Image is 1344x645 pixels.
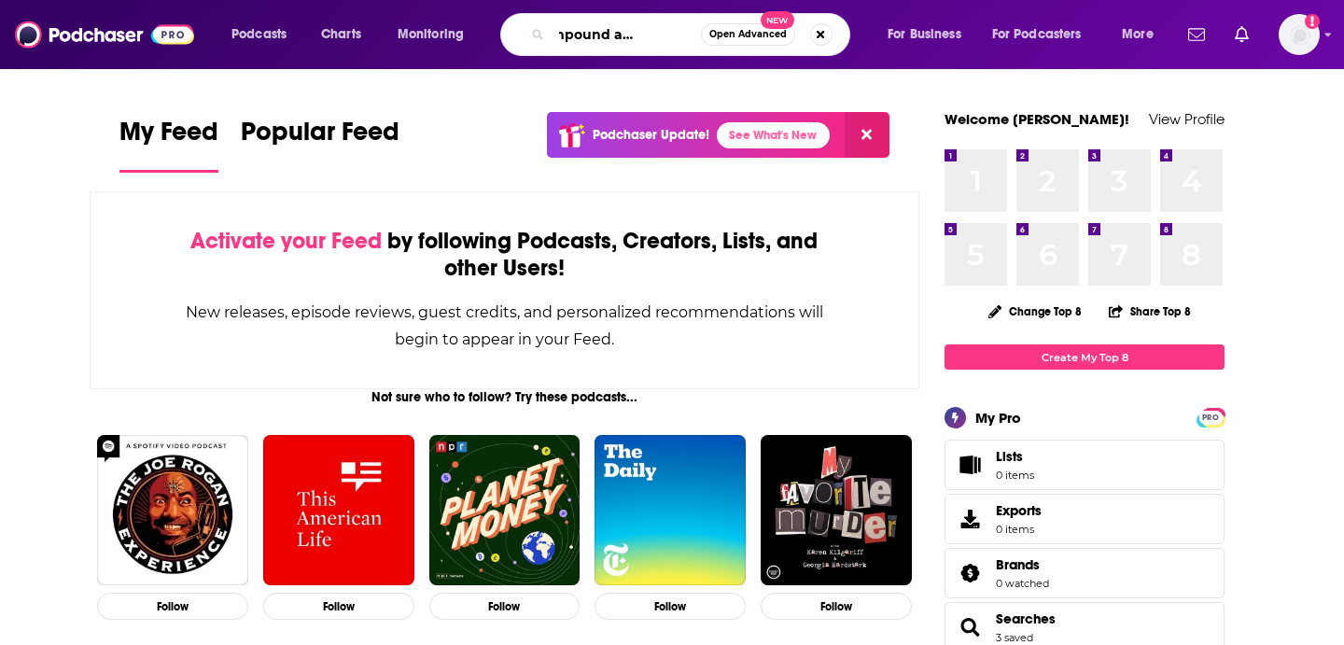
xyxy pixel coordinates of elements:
[980,20,1109,49] button: open menu
[1199,410,1222,424] a: PRO
[190,227,382,255] span: Activate your Feed
[996,577,1049,590] a: 0 watched
[701,23,795,46] button: Open AdvancedNew
[996,523,1042,536] span: 0 items
[996,631,1033,644] a: 3 saved
[951,560,988,586] a: Brands
[996,502,1042,519] span: Exports
[945,110,1129,128] a: Welcome [PERSON_NAME]!
[1149,110,1225,128] a: View Profile
[218,20,311,49] button: open menu
[119,116,218,159] span: My Feed
[975,409,1021,427] div: My Pro
[996,448,1023,465] span: Lists
[1279,14,1320,55] button: Show profile menu
[15,17,194,52] img: Podchaser - Follow, Share and Rate Podcasts
[184,228,825,282] div: by following Podcasts, Creators, Lists, and other Users!
[945,440,1225,490] a: Lists
[90,389,919,405] div: Not sure who to follow? Try these podcasts...
[996,610,1056,627] a: Searches
[996,556,1040,573] span: Brands
[231,21,287,48] span: Podcasts
[241,116,399,159] span: Popular Feed
[945,494,1225,544] a: Exports
[888,21,961,48] span: For Business
[761,435,912,586] img: My Favorite Murder with Karen Kilgariff and Georgia Hardstark
[951,452,988,478] span: Lists
[398,21,464,48] span: Monitoring
[761,11,794,29] span: New
[1279,14,1320,55] span: Logged in as sashagoldin
[263,593,414,620] button: Follow
[595,593,746,620] button: Follow
[119,116,218,173] a: My Feed
[184,299,825,353] div: New releases, episode reviews, guest credits, and personalized recommendations will begin to appe...
[241,116,399,173] a: Popular Feed
[1122,21,1154,48] span: More
[429,593,581,620] button: Follow
[518,13,868,56] div: Search podcasts, credits, & more...
[945,344,1225,370] a: Create My Top 8
[996,448,1034,465] span: Lists
[951,506,988,532] span: Exports
[992,21,1082,48] span: For Podcasters
[1199,411,1222,425] span: PRO
[1108,293,1192,330] button: Share Top 8
[263,435,414,586] img: This American Life
[951,614,988,640] a: Searches
[1305,14,1320,29] svg: Add a profile image
[385,20,488,49] button: open menu
[875,20,985,49] button: open menu
[97,593,248,620] button: Follow
[1279,14,1320,55] img: User Profile
[309,20,372,49] a: Charts
[1181,19,1212,50] a: Show notifications dropdown
[761,593,912,620] button: Follow
[429,435,581,586] img: Planet Money
[593,127,709,143] p: Podchaser Update!
[709,30,787,39] span: Open Advanced
[996,469,1034,482] span: 0 items
[1109,20,1177,49] button: open menu
[996,556,1049,573] a: Brands
[945,548,1225,598] span: Brands
[595,435,746,586] img: The Daily
[321,21,361,48] span: Charts
[717,122,830,148] a: See What's New
[1227,19,1256,50] a: Show notifications dropdown
[977,300,1093,323] button: Change Top 8
[552,20,701,49] input: Search podcasts, credits, & more...
[97,435,248,586] img: The Joe Rogan Experience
